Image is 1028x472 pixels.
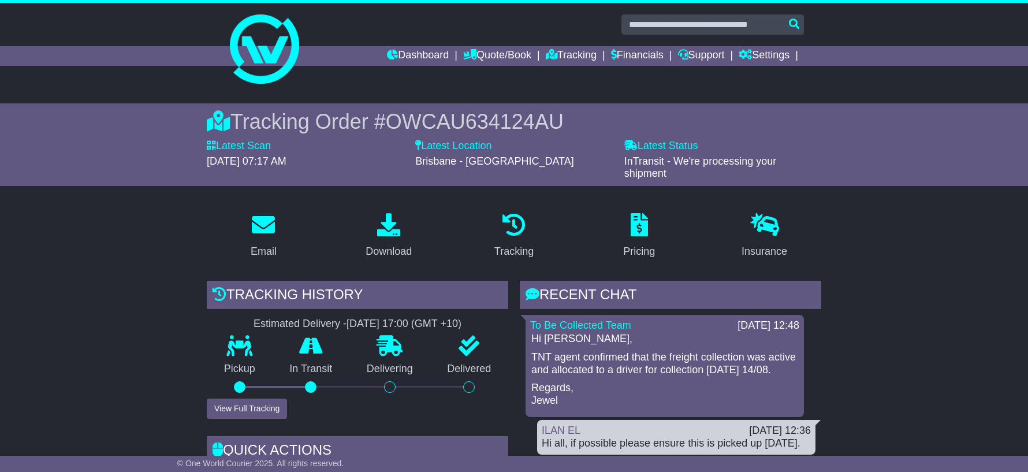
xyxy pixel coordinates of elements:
[207,155,286,167] span: [DATE] 07:17 AM
[366,244,412,259] div: Download
[349,363,430,376] p: Delivering
[430,363,509,376] p: Delivered
[494,244,534,259] div: Tracking
[678,46,725,66] a: Support
[749,425,811,437] div: [DATE] 12:36
[207,318,508,330] div: Estimated Delivery -
[531,351,798,376] p: TNT agent confirmed that the freight collection was active and allocated to a driver for collecti...
[742,244,787,259] div: Insurance
[347,318,461,330] div: [DATE] 17:00 (GMT +10)
[546,46,597,66] a: Tracking
[207,109,821,134] div: Tracking Order #
[623,244,655,259] div: Pricing
[624,155,777,180] span: InTransit - We're processing your shipment
[530,319,631,331] a: To Be Collected Team
[207,281,508,312] div: Tracking history
[739,46,789,66] a: Settings
[177,459,344,468] span: © One World Courier 2025. All rights reserved.
[624,140,698,153] label: Latest Status
[487,209,541,263] a: Tracking
[531,333,798,345] p: Hi [PERSON_NAME],
[415,155,573,167] span: Brisbane - [GEOGRAPHIC_DATA]
[738,319,799,332] div: [DATE] 12:48
[251,244,277,259] div: Email
[531,382,798,407] p: Regards, Jewel
[542,425,580,436] a: ILAN EL
[616,209,662,263] a: Pricing
[415,140,491,153] label: Latest Location
[520,281,821,312] div: RECENT CHAT
[463,46,531,66] a: Quote/Book
[207,140,271,153] label: Latest Scan
[386,110,564,133] span: OWCAU634124AU
[611,46,664,66] a: Financials
[207,436,508,467] div: Quick Actions
[387,46,449,66] a: Dashboard
[734,209,795,263] a: Insurance
[542,437,811,450] div: Hi all, if possible please ensure this is picked up [DATE].
[207,399,287,419] button: View Full Tracking
[273,363,350,376] p: In Transit
[207,363,273,376] p: Pickup
[358,209,419,263] a: Download
[243,209,284,263] a: Email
